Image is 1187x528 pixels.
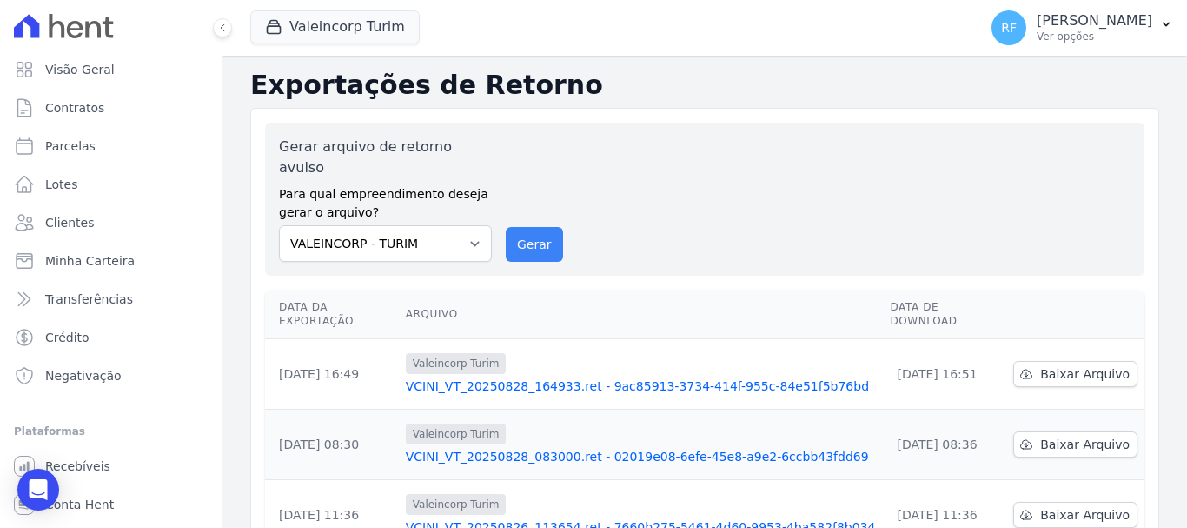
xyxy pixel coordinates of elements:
a: VCINI_VT_20250828_164933.ret - 9ac85913-3734-414f-955c-84e51f5b76bd [406,378,877,395]
span: Valeincorp Turim [406,353,507,374]
a: Clientes [7,205,215,240]
span: Visão Geral [45,61,115,78]
a: Contratos [7,90,215,125]
span: Minha Carteira [45,252,135,270]
td: [DATE] 16:51 [883,339,1006,410]
span: RF [1001,22,1017,34]
th: Data de Download [883,290,1006,339]
span: Recebíveis [45,458,110,475]
a: Lotes [7,167,215,202]
a: Visão Geral [7,52,215,87]
th: Arquivo [399,290,884,339]
span: Valeincorp Turim [406,494,507,515]
p: Ver opções [1037,30,1152,43]
span: Clientes [45,214,94,231]
td: [DATE] 16:49 [265,339,399,410]
span: Parcelas [45,137,96,155]
a: VCINI_VT_20250828_083000.ret - 02019e08-6efe-45e8-a9e2-6ccbb43fdd69 [406,448,877,465]
a: Negativação [7,358,215,393]
div: Open Intercom Messenger [17,469,59,511]
button: RF [PERSON_NAME] Ver opções [978,3,1187,52]
a: Parcelas [7,129,215,164]
span: Valeincorp Turim [406,424,507,444]
h2: Exportações de Retorno [250,70,1159,101]
span: Baixar Arquivo [1040,436,1130,453]
a: Baixar Arquivo [1013,431,1137,458]
span: Baixar Arquivo [1040,506,1130,524]
a: Transferências [7,282,215,317]
span: Negativação [45,367,122,384]
th: Data da Exportação [265,290,399,339]
span: Contratos [45,99,104,117]
p: [PERSON_NAME] [1037,12,1152,30]
a: Crédito [7,320,215,355]
a: Baixar Arquivo [1013,361,1137,387]
span: Baixar Arquivo [1040,365,1130,383]
button: Gerar [506,227,563,262]
span: Crédito [45,329,90,346]
span: Conta Hent [45,496,114,513]
a: Recebíveis [7,449,215,484]
div: Plataformas [14,421,208,442]
a: Minha Carteira [7,244,215,278]
span: Lotes [45,176,78,193]
a: Baixar Arquivo [1013,502,1137,528]
label: Para qual empreendimento deseja gerar o arquivo? [279,178,492,222]
label: Gerar arquivo de retorno avulso [279,137,492,178]
button: Valeincorp Turim [250,10,420,43]
span: Transferências [45,291,133,308]
td: [DATE] 08:36 [883,410,1006,480]
td: [DATE] 08:30 [265,410,399,480]
a: Conta Hent [7,487,215,522]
